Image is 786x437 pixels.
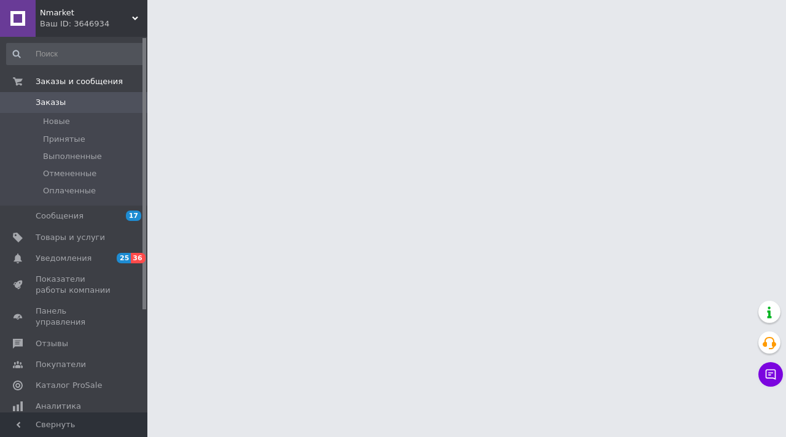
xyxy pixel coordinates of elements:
[758,362,783,387] button: Чат с покупателем
[43,134,85,145] span: Принятые
[43,151,102,162] span: Выполненные
[40,7,132,18] span: Nmarket
[131,253,145,263] span: 36
[36,274,114,296] span: Показатели работы компании
[36,338,68,349] span: Отзывы
[43,168,96,179] span: Отмененные
[126,211,141,221] span: 17
[36,211,84,222] span: Сообщения
[43,185,96,196] span: Оплаченные
[43,116,70,127] span: Новые
[40,18,147,29] div: Ваш ID: 3646934
[36,359,86,370] span: Покупатели
[36,401,81,412] span: Аналитика
[36,76,123,87] span: Заказы и сообщения
[6,43,145,65] input: Поиск
[36,97,66,108] span: Заказы
[36,253,91,264] span: Уведомления
[36,232,105,243] span: Товары и услуги
[117,253,131,263] span: 25
[36,306,114,328] span: Панель управления
[36,380,102,391] span: Каталог ProSale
